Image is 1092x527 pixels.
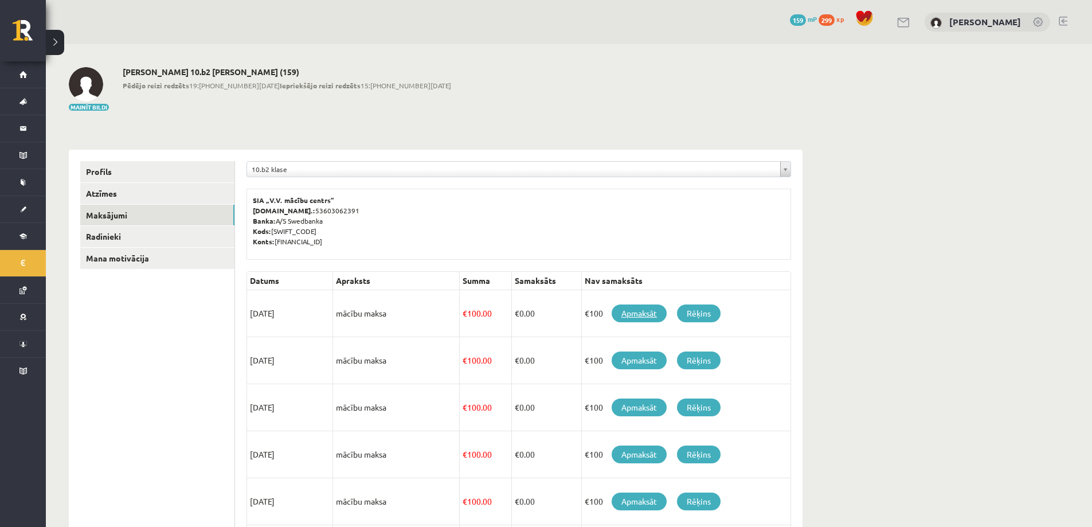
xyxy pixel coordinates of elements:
[463,308,467,318] span: €
[790,14,817,24] a: 159 mP
[123,67,451,77] h2: [PERSON_NAME] 10.b2 [PERSON_NAME] (159)
[511,337,581,384] td: 0.00
[511,384,581,431] td: 0.00
[677,399,721,416] a: Rēķins
[280,81,361,90] b: Iepriekšējo reizi redzēts
[463,402,467,412] span: €
[80,161,234,182] a: Profils
[80,183,234,204] a: Atzīmes
[819,14,835,26] span: 299
[13,20,46,49] a: Rīgas 1. Tālmācības vidusskola
[612,305,667,322] a: Apmaksāt
[515,496,519,506] span: €
[253,195,785,247] p: 53603062391 A/S Swedbanka [SWIFT_CODE] [FINANCIAL_ID]
[123,81,189,90] b: Pēdējo reizi redzēts
[247,272,333,290] th: Datums
[459,478,511,525] td: 100.00
[515,355,519,365] span: €
[582,272,791,290] th: Nav samaksāts
[930,17,942,29] img: Emīls Miķelsons
[511,478,581,525] td: 0.00
[790,14,806,26] span: 159
[582,431,791,478] td: €100
[247,290,333,337] td: [DATE]
[333,384,460,431] td: mācību maksa
[819,14,850,24] a: 299 xp
[80,205,234,226] a: Maksājumi
[333,431,460,478] td: mācību maksa
[515,402,519,412] span: €
[459,431,511,478] td: 100.00
[253,227,271,236] b: Kods:
[582,478,791,525] td: €100
[582,290,791,337] td: €100
[677,493,721,510] a: Rēķins
[247,384,333,431] td: [DATE]
[836,14,844,24] span: xp
[677,305,721,322] a: Rēķins
[612,493,667,510] a: Apmaksāt
[253,237,275,246] b: Konts:
[247,337,333,384] td: [DATE]
[612,446,667,463] a: Apmaksāt
[333,337,460,384] td: mācību maksa
[253,196,335,205] b: SIA „V.V. mācību centrs”
[459,337,511,384] td: 100.00
[582,337,791,384] td: €100
[247,431,333,478] td: [DATE]
[459,272,511,290] th: Summa
[80,226,234,247] a: Radinieki
[252,162,776,177] span: 10.b2 klase
[463,355,467,365] span: €
[677,352,721,369] a: Rēķins
[333,272,460,290] th: Apraksts
[949,16,1021,28] a: [PERSON_NAME]
[247,162,790,177] a: 10.b2 klase
[463,449,467,459] span: €
[463,496,467,506] span: €
[511,290,581,337] td: 0.00
[582,384,791,431] td: €100
[69,104,109,111] button: Mainīt bildi
[247,478,333,525] td: [DATE]
[677,446,721,463] a: Rēķins
[333,478,460,525] td: mācību maksa
[515,308,519,318] span: €
[511,272,581,290] th: Samaksāts
[808,14,817,24] span: mP
[253,216,276,225] b: Banka:
[333,290,460,337] td: mācību maksa
[80,248,234,269] a: Mana motivācija
[459,384,511,431] td: 100.00
[69,67,103,102] img: Emīls Miķelsons
[123,80,451,91] span: 19:[PHONE_NUMBER][DATE] 15:[PHONE_NUMBER][DATE]
[612,399,667,416] a: Apmaksāt
[515,449,519,459] span: €
[612,352,667,369] a: Apmaksāt
[511,431,581,478] td: 0.00
[459,290,511,337] td: 100.00
[253,206,315,215] b: [DOMAIN_NAME].:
